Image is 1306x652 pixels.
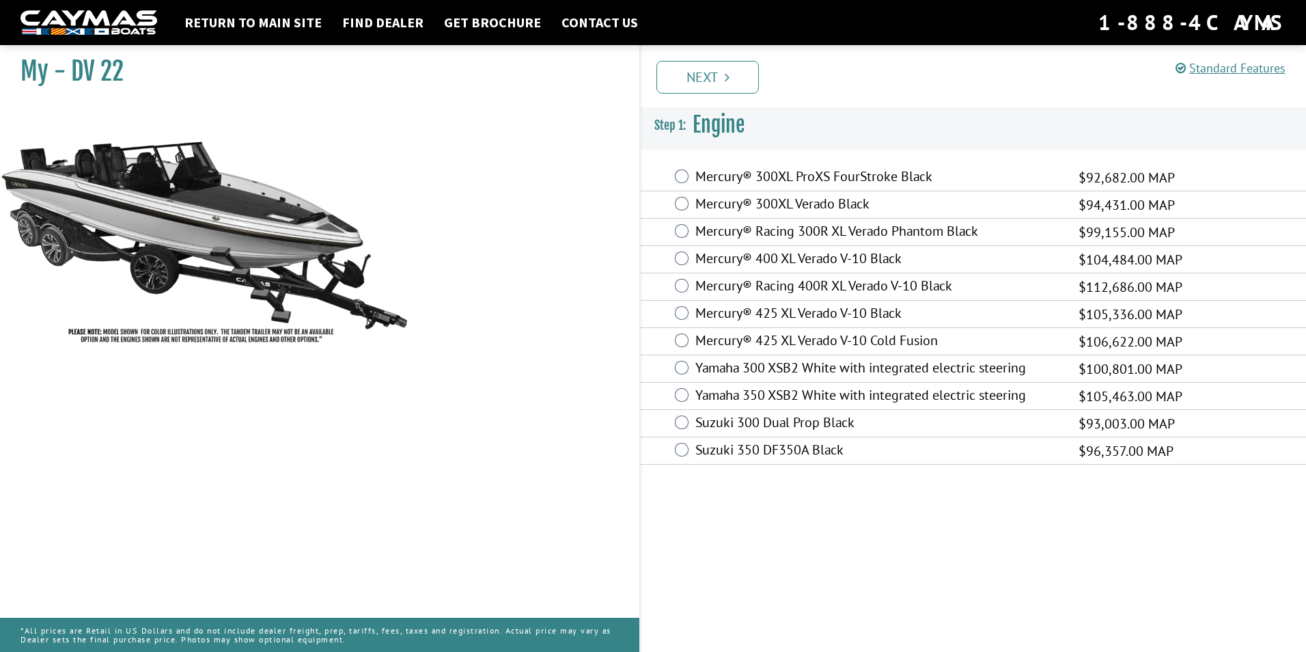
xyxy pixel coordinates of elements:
a: Get Brochure [437,14,548,31]
span: $94,431.00 MAP [1079,195,1175,215]
a: Next [656,61,759,94]
a: Standard Features [1176,60,1286,76]
h3: Engine [641,100,1306,150]
span: $104,484.00 MAP [1079,249,1182,270]
div: 1-888-4CAYMAS [1098,8,1286,38]
label: Mercury® Racing 400R XL Verado V-10 Black [695,277,1061,297]
ul: Pagination [653,59,1306,94]
label: Mercury® 425 XL Verado V-10 Black [695,305,1061,325]
a: Contact Us [555,14,645,31]
span: $105,463.00 MAP [1079,386,1182,407]
span: $96,357.00 MAP [1079,441,1173,461]
span: $100,801.00 MAP [1079,359,1182,379]
label: Yamaha 350 XSB2 White with integrated electric steering [695,387,1061,407]
span: $105,336.00 MAP [1079,304,1182,325]
label: Mercury® 400 XL Verado V-10 Black [695,250,1061,270]
label: Yamaha 300 XSB2 White with integrated electric steering [695,359,1061,379]
label: Mercury® 300XL Verado Black [695,195,1061,215]
a: Return to main site [178,14,329,31]
label: Mercury® Racing 300R XL Verado Phantom Black [695,223,1061,243]
label: Mercury® 425 XL Verado V-10 Cold Fusion [695,332,1061,352]
label: Mercury® 300XL ProXS FourStroke Black [695,168,1061,188]
label: Suzuki 300 Dual Prop Black [695,414,1061,434]
p: *All prices are Retail in US Dollars and do not include dealer freight, prep, tariffs, fees, taxe... [20,619,619,651]
span: $112,686.00 MAP [1079,277,1182,297]
span: $106,622.00 MAP [1079,331,1182,352]
h1: My - DV 22 [20,56,605,87]
img: white-logo-c9c8dbefe5ff5ceceb0f0178aa75bf4bb51f6bca0971e226c86eb53dfe498488.png [20,10,157,36]
span: $93,003.00 MAP [1079,413,1175,434]
a: Find Dealer [335,14,430,31]
span: $92,682.00 MAP [1079,167,1175,188]
label: Suzuki 350 DF350A Black [695,442,1061,461]
span: $99,155.00 MAP [1079,222,1175,243]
